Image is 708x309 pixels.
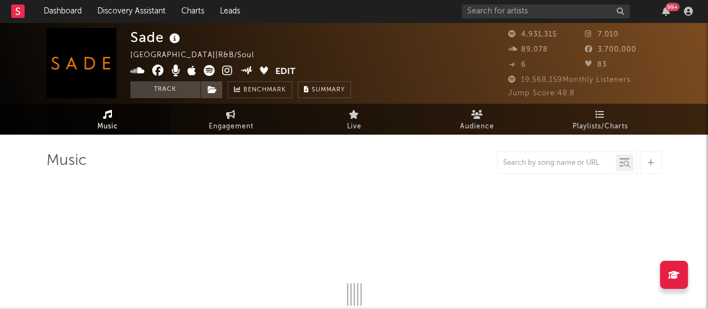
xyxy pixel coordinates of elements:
input: Search for artists [462,4,630,19]
input: Search by song name or URL [498,159,616,168]
a: Engagement [170,104,293,135]
span: Playlists/Charts [573,120,628,133]
a: Playlists/Charts [539,104,662,135]
span: 6 [508,61,526,68]
a: Live [293,104,416,135]
span: Live [347,120,362,133]
span: 3,700,000 [585,46,636,53]
div: [GEOGRAPHIC_DATA] | R&B/Soul [130,49,267,62]
span: Music [97,120,118,133]
span: Engagement [209,120,254,133]
span: Benchmark [243,84,286,97]
span: Summary [312,87,345,93]
button: Edit [275,65,296,79]
div: 99 + [665,3,679,11]
span: Audience [460,120,494,133]
span: 89,078 [508,46,548,53]
span: 83 [585,61,607,68]
a: Audience [416,104,539,135]
div: Sade [130,28,183,47]
button: Track [130,81,200,98]
button: 99+ [662,7,670,16]
a: Music [46,104,170,135]
button: Summary [298,81,351,98]
a: Benchmark [228,81,292,98]
span: Jump Score: 48.8 [508,90,575,97]
span: 19,568,159 Monthly Listeners [508,76,631,84]
span: 4,931,315 [508,31,557,38]
span: 7,010 [585,31,618,38]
